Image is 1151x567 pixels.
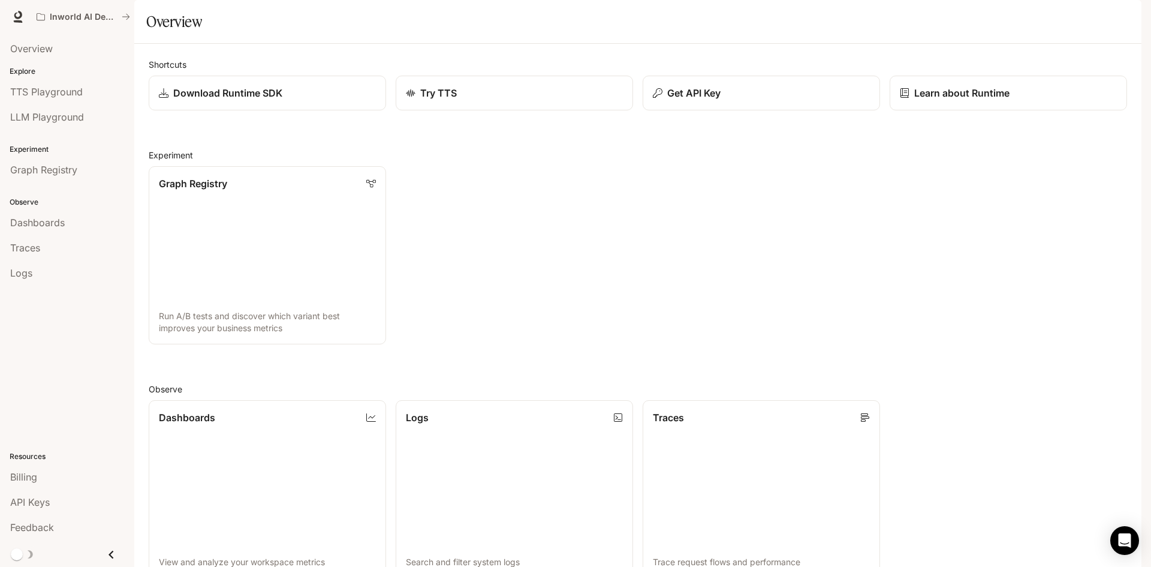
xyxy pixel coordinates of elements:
p: Get API Key [667,86,721,100]
a: Download Runtime SDK [149,76,386,110]
a: Try TTS [396,76,633,110]
h2: Shortcuts [149,58,1127,71]
p: Learn about Runtime [914,86,1010,100]
h2: Experiment [149,149,1127,161]
a: Graph RegistryRun A/B tests and discover which variant best improves your business metrics [149,166,386,344]
div: Open Intercom Messenger [1110,526,1139,555]
p: Download Runtime SDK [173,86,282,100]
button: All workspaces [31,5,135,29]
p: Logs [406,410,429,425]
button: Get API Key [643,76,880,110]
h1: Overview [146,10,202,34]
p: Traces [653,410,684,425]
h2: Observe [149,383,1127,395]
a: Learn about Runtime [890,76,1127,110]
p: Graph Registry [159,176,227,191]
p: Inworld AI Demos [50,12,117,22]
p: Try TTS [420,86,457,100]
p: Dashboards [159,410,215,425]
p: Run A/B tests and discover which variant best improves your business metrics [159,310,376,334]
